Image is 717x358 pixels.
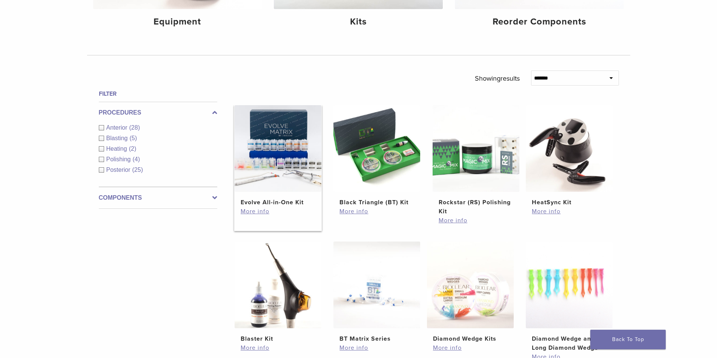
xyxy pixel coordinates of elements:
h4: Equipment [99,15,256,29]
span: (4) [132,156,140,162]
span: Polishing [106,156,133,162]
span: (28) [129,124,140,131]
a: More info [241,207,315,216]
span: Posterior [106,167,132,173]
img: Diamond Wedge and Long Diamond Wedge [526,242,613,328]
span: Blasting [106,135,130,141]
h4: Reorder Components [461,15,618,29]
a: More info [339,207,414,216]
a: More info [439,216,513,225]
span: (2) [129,145,137,152]
span: (25) [132,167,143,173]
h4: Kits [280,15,437,29]
span: Anterior [106,124,129,131]
h2: Evolve All-in-One Kit [241,198,315,207]
a: More info [339,343,414,352]
h2: Diamond Wedge and Long Diamond Wedge [532,334,606,352]
h2: Rockstar (RS) Polishing Kit [439,198,513,216]
img: Rockstar (RS) Polishing Kit [433,105,519,192]
img: Blaster Kit [235,242,321,328]
a: HeatSync KitHeatSync Kit [525,105,613,207]
a: Diamond Wedge and Long Diamond WedgeDiamond Wedge and Long Diamond Wedge [525,242,613,352]
span: (5) [129,135,137,141]
img: BT Matrix Series [333,242,420,328]
img: Black Triangle (BT) Kit [333,105,420,192]
h2: HeatSync Kit [532,198,606,207]
label: Procedures [99,108,217,117]
a: Diamond Wedge KitsDiamond Wedge Kits [427,242,514,343]
img: HeatSync Kit [526,105,613,192]
h4: Filter [99,89,217,98]
h2: Black Triangle (BT) Kit [339,198,414,207]
a: Evolve All-in-One KitEvolve All-in-One Kit [234,105,322,207]
a: Back To Top [590,330,666,349]
label: Components [99,193,217,202]
h2: BT Matrix Series [339,334,414,343]
h2: Blaster Kit [241,334,315,343]
h2: Diamond Wedge Kits [433,334,508,343]
img: Evolve All-in-One Kit [235,105,321,192]
a: More info [532,207,606,216]
a: More info [241,343,315,352]
img: Diamond Wedge Kits [427,242,514,328]
a: More info [433,343,508,352]
a: Rockstar (RS) Polishing KitRockstar (RS) Polishing Kit [432,105,520,216]
a: Black Triangle (BT) KitBlack Triangle (BT) Kit [333,105,421,207]
p: Showing results [475,70,520,86]
span: Heating [106,145,129,152]
a: Blaster KitBlaster Kit [234,242,322,343]
a: BT Matrix SeriesBT Matrix Series [333,242,421,343]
